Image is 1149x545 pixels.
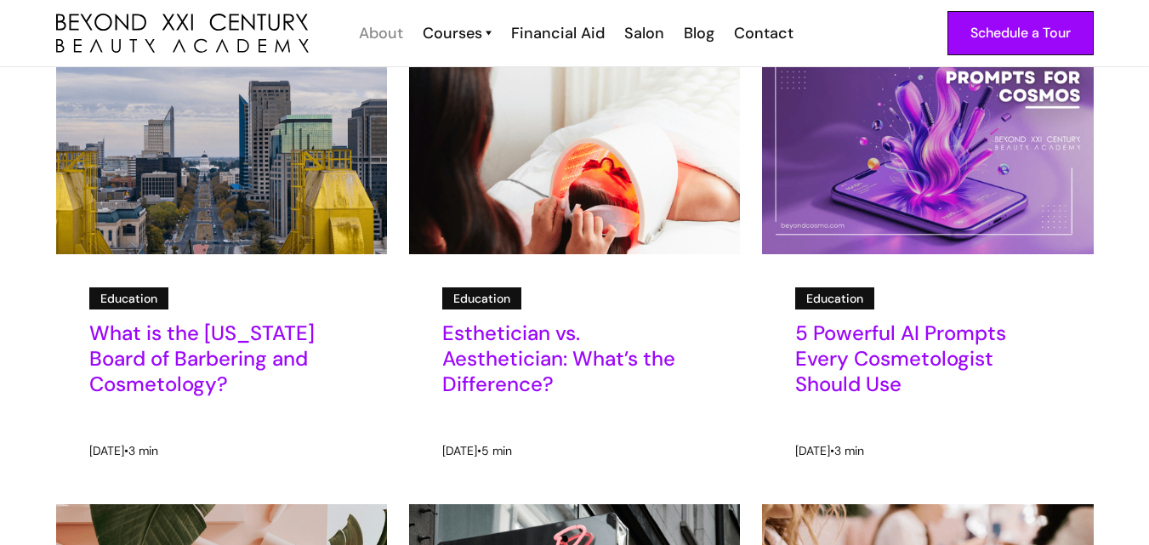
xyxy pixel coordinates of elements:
div: Blog [684,22,714,44]
div: • [830,441,834,460]
div: [DATE] [795,441,830,460]
h5: What is the [US_STATE] Board of Barbering and Cosmetology? [89,321,354,397]
div: Schedule a Tour [970,22,1071,44]
a: Education [795,287,874,309]
a: What is the [US_STATE] Board of Barbering and Cosmetology? [89,321,354,408]
a: About [348,22,412,44]
div: [DATE] [89,441,124,460]
div: Salon [624,22,664,44]
a: Education [89,287,168,309]
a: Courses [423,22,492,44]
a: Financial Aid [500,22,613,44]
div: Financial Aid [511,22,605,44]
img: beyond 21st century beauty academy logo [56,14,309,54]
div: Contact [734,22,793,44]
a: Schedule a Tour [947,11,1094,55]
a: Esthetician vs. Aesthetician: What’s the Difference? [442,321,707,408]
div: • [477,441,481,460]
div: 3 min [128,441,158,460]
img: Sacramento city skyline with state capital building [56,40,387,254]
div: Education [453,289,510,308]
h5: 5 Powerful AI Prompts Every Cosmetologist Should Use [795,321,1060,397]
a: Education [442,287,521,309]
a: Blog [673,22,723,44]
div: Courses [423,22,482,44]
a: home [56,14,309,54]
div: [DATE] [442,441,477,460]
a: Salon [613,22,673,44]
div: • [124,441,128,460]
h5: Esthetician vs. Aesthetician: What’s the Difference? [442,321,707,397]
div: Education [100,289,157,308]
div: About [359,22,403,44]
div: 3 min [834,441,864,460]
a: 5 Powerful AI Prompts Every Cosmetologist Should Use [795,321,1060,408]
div: Education [806,289,863,308]
a: Contact [723,22,802,44]
div: 5 min [481,441,512,460]
img: AI for cosmetologists [762,40,1093,254]
img: esthetician red light therapy [409,40,740,254]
